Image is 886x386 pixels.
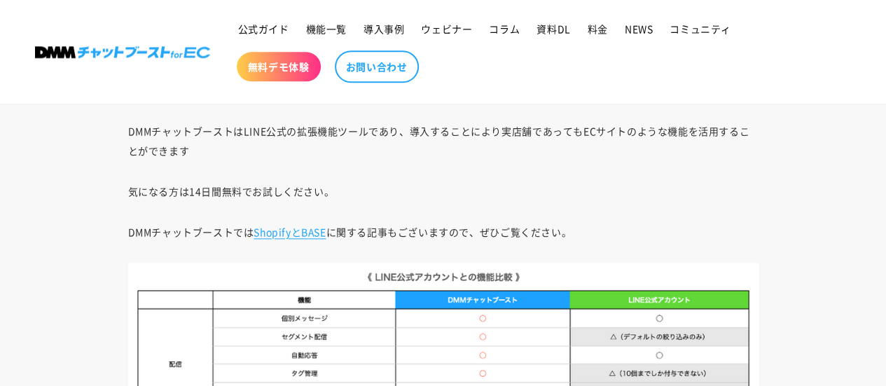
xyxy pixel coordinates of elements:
p: DMMチャットブーストでは に関する記事もございますので、ぜひご覧ください。 [128,222,759,242]
p: 気になる方は14日間無料でお試しください。 [128,181,759,201]
span: コミュニティ [670,22,731,35]
span: 導入事例 [364,22,404,35]
span: ウェビナー [421,22,472,35]
a: 導入事例 [355,14,413,43]
a: NEWS [616,14,661,43]
a: 公式ガイド [230,14,298,43]
span: 料金 [588,22,608,35]
a: コラム [480,14,528,43]
span: 資料DL [537,22,570,35]
span: お問い合わせ [346,60,408,73]
p: DMMチャットブーストはLINE公式の拡張機能ツールであり、導入することにより実店舗であってもECサイトのような機能を活用することができます [128,121,759,160]
img: 株式会社DMM Boost [35,46,210,58]
a: 無料デモ体験 [237,52,321,81]
span: コラム [489,22,520,35]
a: お問い合わせ [335,50,419,83]
a: 料金 [579,14,616,43]
span: 公式ガイド [238,22,289,35]
span: 無料デモ体験 [248,60,310,73]
span: 機能一覧 [306,22,347,35]
a: コミュニティ [661,14,740,43]
a: ShopifyとBASE [254,225,326,239]
span: NEWS [625,22,653,35]
a: ウェビナー [413,14,480,43]
a: 資料DL [528,14,579,43]
a: 機能一覧 [298,14,355,43]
